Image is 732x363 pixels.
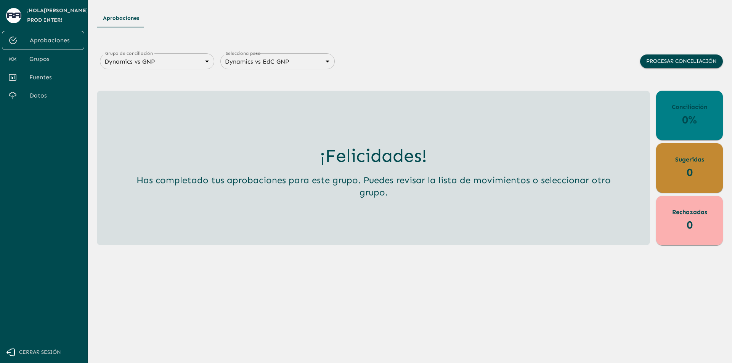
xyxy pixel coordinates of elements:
[105,50,153,56] label: Grupo de conciliación
[226,50,261,56] label: Selecciona paso
[320,145,427,166] h3: ¡Felicidades!
[7,13,21,18] img: avatar
[126,174,621,198] h5: Has completado tus aprobaciones para este grupo. Puedes revisar la lista de movimientos o selecci...
[640,54,723,69] button: Procesar conciliación
[30,36,78,45] span: Aprobaciones
[29,91,78,100] span: Datos
[675,155,704,164] p: Sugeridas
[97,9,723,27] div: Tipos de Movimientos
[687,164,693,181] p: 0
[672,102,707,112] p: Conciliación
[19,348,61,357] span: Cerrar sesión
[29,73,78,82] span: Fuentes
[100,56,214,67] div: Dynamics vs GNP
[220,56,335,67] div: Dynamics vs EdC GNP
[672,208,707,217] p: Rechazadas
[2,50,84,68] a: Grupos
[27,6,88,25] span: ¡Hola [PERSON_NAME] Prod Inter !
[687,217,693,233] p: 0
[682,112,697,128] p: 0%
[2,68,84,86] a: Fuentes
[97,9,145,27] button: Aprobaciones
[2,86,84,105] a: Datos
[2,31,84,50] a: Aprobaciones
[29,54,78,64] span: Grupos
